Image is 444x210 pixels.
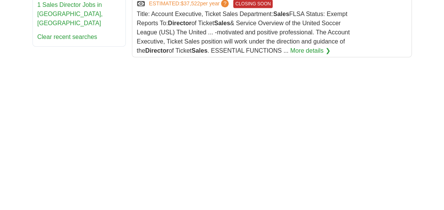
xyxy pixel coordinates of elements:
a: 1 Sales Director Jobs in [GEOGRAPHIC_DATA], [GEOGRAPHIC_DATA] [37,2,103,26]
strong: Director [145,47,169,54]
strong: Director [168,20,191,26]
span: $37,522 [181,0,200,6]
strong: Sales [192,47,208,54]
span: Title: Account Executive, Ticket Sales Department: FLSA Status: Exempt Reports To: of Ticket & Se... [137,11,350,54]
strong: Sales [214,20,230,26]
a: Clear recent searches [37,34,98,40]
strong: Sales [273,11,289,17]
a: More details ❯ [290,46,330,55]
